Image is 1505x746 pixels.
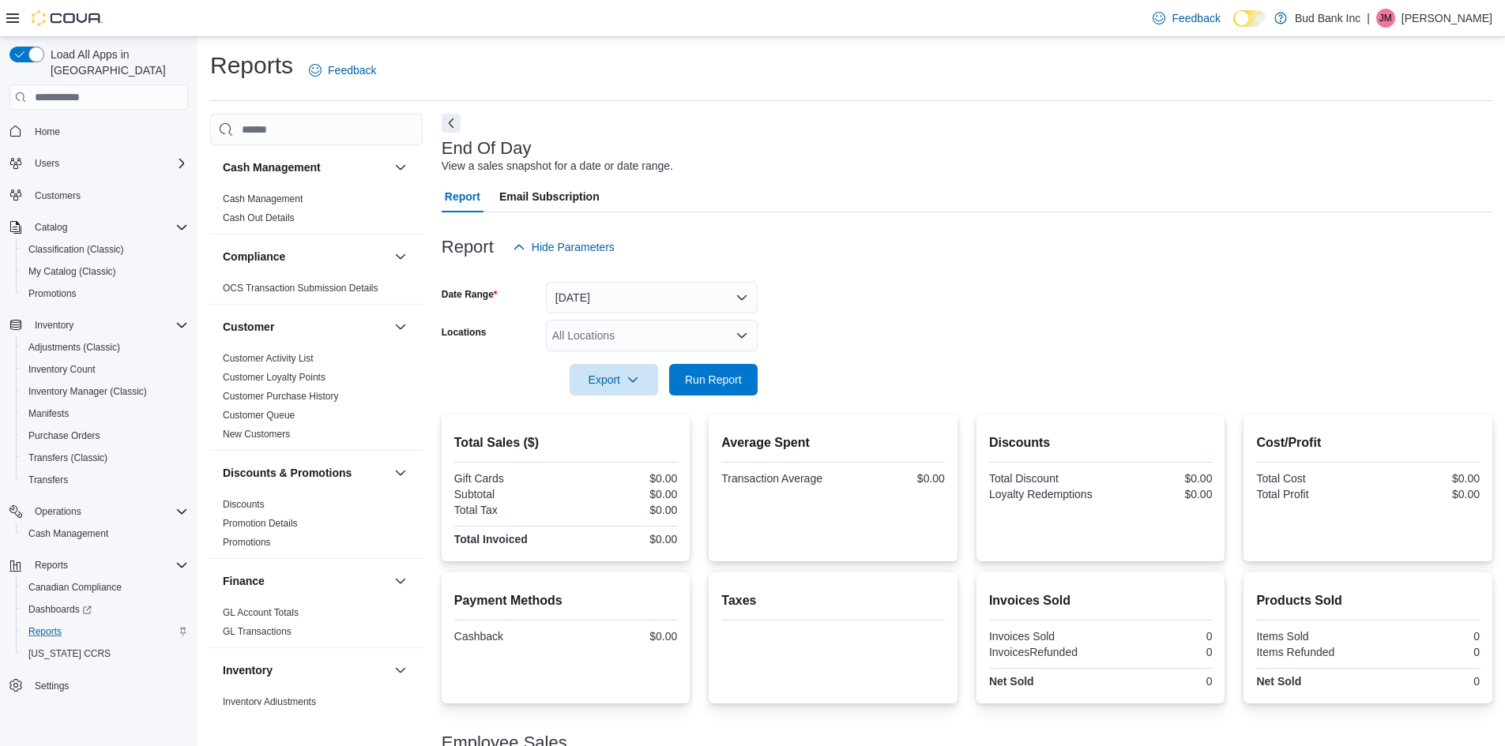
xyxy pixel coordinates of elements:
a: Customer Activity List [223,353,314,364]
div: Total Discount [989,472,1097,485]
h1: Reports [210,50,293,81]
a: Feedback [1146,2,1226,34]
h2: Taxes [721,591,945,610]
div: $0.00 [1371,488,1480,500]
h3: Customer [223,319,274,335]
span: Reports [28,625,62,638]
div: Items Refunded [1256,646,1364,658]
span: Inventory [35,319,73,332]
a: GL Transactions [223,626,292,637]
button: Inventory [223,662,388,678]
button: Hide Parameters [506,231,621,263]
div: 0 [1371,675,1480,688]
input: Dark Mode [1233,10,1266,27]
div: Cash Management [210,189,423,234]
a: Inventory Count [22,360,102,379]
button: Canadian Compliance [16,576,194,598]
span: Settings [28,676,188,695]
button: Settings [3,674,194,697]
button: Inventory [28,316,80,335]
span: Email Subscription [499,181,600,212]
button: Catalog [28,218,73,237]
span: My Catalog (Classic) [22,262,188,281]
button: Export [570,364,658,395]
span: Classification (Classic) [22,240,188,259]
div: $0.00 [569,504,677,516]
span: Inventory Manager (Classic) [28,385,147,398]
span: Inventory Count [22,360,188,379]
button: Cash Management [16,523,194,545]
span: Cash Management [28,527,108,540]
p: | [1367,9,1370,28]
a: OCS Transaction Submission Details [223,283,378,294]
div: $0.00 [1371,472,1480,485]
span: Canadian Compliance [28,581,122,594]
button: Promotions [16,283,194,305]
a: New Customers [223,429,290,440]
a: Discounts [223,499,265,510]
span: Users [35,157,59,170]
span: Home [28,121,188,141]
span: Catalog [35,221,67,234]
h2: Invoices Sold [989,591,1213,610]
button: Users [28,154,66,173]
button: Reports [16,620,194,643]
span: Promotions [28,287,77,300]
button: Open list of options [736,329,748,342]
div: Subtotal [454,488,562,500]
div: View a sales snapshot for a date or date range. [442,158,673,174]
button: Transfers (Classic) [16,447,194,469]
div: 0 [1371,630,1480,643]
button: Customer [391,317,410,336]
a: Classification (Classic) [22,240,130,259]
h2: Average Spent [721,433,945,452]
button: Inventory Manager (Classic) [16,380,194,403]
span: Cash Management [223,193,303,205]
strong: Net Sold [1256,675,1301,688]
button: Operations [3,500,194,523]
span: Hide Parameters [532,239,615,255]
span: Customers [35,189,81,202]
span: JM [1379,9,1392,28]
span: Transfers [22,470,188,489]
span: OCS Transaction Submission Details [223,282,378,294]
label: Date Range [442,288,498,301]
button: Classification (Classic) [16,238,194,261]
div: $0.00 [569,488,677,500]
strong: Total Invoiced [454,533,528,545]
button: Home [3,119,194,142]
button: My Catalog (Classic) [16,261,194,283]
button: Finance [223,573,388,589]
span: Run Report [685,372,742,388]
div: Items Sold [1256,630,1364,643]
a: Promotions [223,537,271,548]
a: Customer Queue [223,410,295,421]
button: Manifests [16,403,194,425]
span: Settings [35,680,69,692]
span: [US_STATE] CCRS [28,647,111,660]
span: Dashboards [28,603,92,616]
img: Cova [32,10,103,26]
span: Promotion Details [223,517,298,530]
span: Customers [28,186,188,205]
div: $0.00 [569,630,677,643]
span: Promotions [223,536,271,549]
div: 0 [1104,675,1212,688]
div: $0.00 [1104,472,1212,485]
h2: Discounts [989,433,1213,452]
span: Manifests [28,407,69,420]
button: Compliance [223,249,388,264]
a: My Catalog (Classic) [22,262,122,281]
button: Inventory Count [16,358,194,380]
span: Purchase Orders [22,426,188,445]
p: [PERSON_NAME] [1402,9,1492,28]
span: GL Transactions [223,625,292,638]
span: Customer Purchase History [223,390,339,403]
button: Reports [3,554,194,576]
div: InvoicesRefunded [989,646,1097,658]
span: Promotions [22,284,188,303]
a: Transfers [22,470,74,489]
a: Cash Out Details [223,212,295,223]
span: Transfers (Classic) [28,452,107,464]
